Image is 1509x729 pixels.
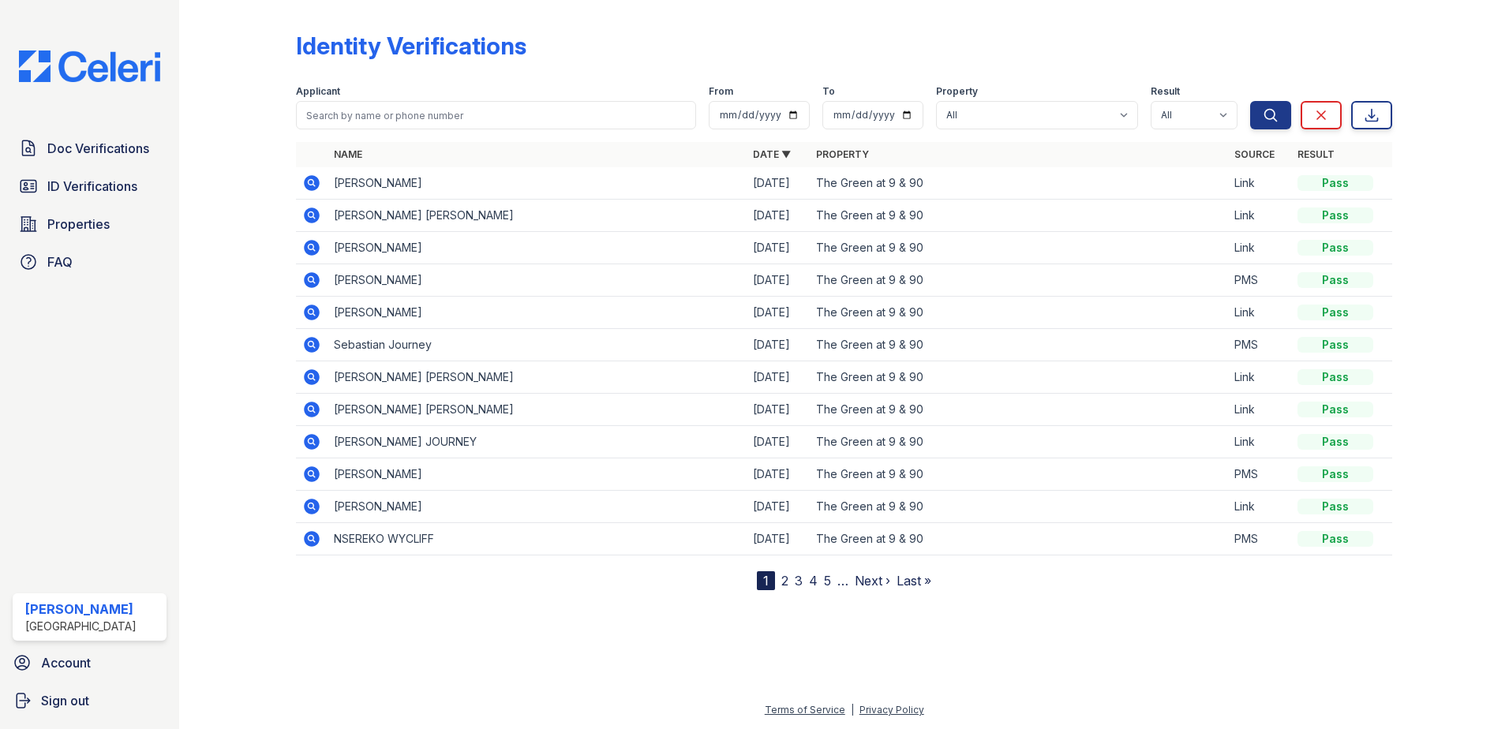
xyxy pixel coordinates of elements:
[897,573,931,589] a: Last »
[747,394,810,426] td: [DATE]
[1297,240,1373,256] div: Pass
[747,167,810,200] td: [DATE]
[1228,426,1291,458] td: Link
[328,394,747,426] td: [PERSON_NAME] [PERSON_NAME]
[1297,175,1373,191] div: Pass
[328,232,747,264] td: [PERSON_NAME]
[747,361,810,394] td: [DATE]
[936,85,978,98] label: Property
[747,297,810,329] td: [DATE]
[810,523,1229,555] td: The Green at 9 & 90
[1297,434,1373,450] div: Pass
[296,85,340,98] label: Applicant
[810,394,1229,426] td: The Green at 9 & 90
[747,458,810,491] td: [DATE]
[1297,499,1373,514] div: Pass
[328,523,747,555] td: NSEREKO WYCLIFF
[328,297,747,329] td: [PERSON_NAME]
[810,458,1229,491] td: The Green at 9 & 90
[1228,264,1291,297] td: PMS
[810,329,1229,361] td: The Green at 9 & 90
[747,523,810,555] td: [DATE]
[1228,523,1291,555] td: PMS
[781,573,788,589] a: 2
[13,133,167,164] a: Doc Verifications
[6,647,173,679] a: Account
[328,167,747,200] td: [PERSON_NAME]
[1297,369,1373,385] div: Pass
[810,297,1229,329] td: The Green at 9 & 90
[859,704,924,716] a: Privacy Policy
[296,32,526,60] div: Identity Verifications
[25,619,137,634] div: [GEOGRAPHIC_DATA]
[747,200,810,232] td: [DATE]
[809,573,818,589] a: 4
[851,704,854,716] div: |
[810,264,1229,297] td: The Green at 9 & 90
[765,704,845,716] a: Terms of Service
[41,653,91,672] span: Account
[47,139,149,158] span: Doc Verifications
[25,600,137,619] div: [PERSON_NAME]
[753,148,791,160] a: Date ▼
[1228,232,1291,264] td: Link
[13,246,167,278] a: FAQ
[1228,200,1291,232] td: Link
[1228,297,1291,329] td: Link
[296,101,696,129] input: Search by name or phone number
[747,232,810,264] td: [DATE]
[334,148,362,160] a: Name
[47,215,110,234] span: Properties
[6,50,173,82] img: CE_Logo_Blue-a8612792a0a2168367f1c8372b55b34899dd931a85d93a1a3d3e32e68fde9ad4.png
[328,264,747,297] td: [PERSON_NAME]
[1297,402,1373,417] div: Pass
[1228,491,1291,523] td: Link
[1228,394,1291,426] td: Link
[747,329,810,361] td: [DATE]
[837,571,848,590] span: …
[816,148,869,160] a: Property
[810,426,1229,458] td: The Green at 9 & 90
[328,458,747,491] td: [PERSON_NAME]
[822,85,835,98] label: To
[1151,85,1180,98] label: Result
[1228,361,1291,394] td: Link
[810,200,1229,232] td: The Green at 9 & 90
[1234,148,1275,160] a: Source
[795,573,803,589] a: 3
[810,232,1229,264] td: The Green at 9 & 90
[709,85,733,98] label: From
[757,571,775,590] div: 1
[47,252,73,271] span: FAQ
[6,685,173,716] a: Sign out
[1297,466,1373,482] div: Pass
[810,491,1229,523] td: The Green at 9 & 90
[1228,458,1291,491] td: PMS
[328,329,747,361] td: Sebastian Journey
[810,167,1229,200] td: The Green at 9 & 90
[824,573,831,589] a: 5
[328,426,747,458] td: [PERSON_NAME] JOURNEY
[1297,337,1373,353] div: Pass
[328,491,747,523] td: [PERSON_NAME]
[855,573,890,589] a: Next ›
[41,691,89,710] span: Sign out
[747,491,810,523] td: [DATE]
[47,177,137,196] span: ID Verifications
[810,361,1229,394] td: The Green at 9 & 90
[747,264,810,297] td: [DATE]
[13,208,167,240] a: Properties
[13,170,167,202] a: ID Verifications
[328,361,747,394] td: [PERSON_NAME] [PERSON_NAME]
[1297,207,1373,223] div: Pass
[1297,272,1373,288] div: Pass
[1297,531,1373,547] div: Pass
[1228,167,1291,200] td: Link
[1228,329,1291,361] td: PMS
[328,200,747,232] td: [PERSON_NAME] [PERSON_NAME]
[1297,148,1335,160] a: Result
[747,426,810,458] td: [DATE]
[1297,305,1373,320] div: Pass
